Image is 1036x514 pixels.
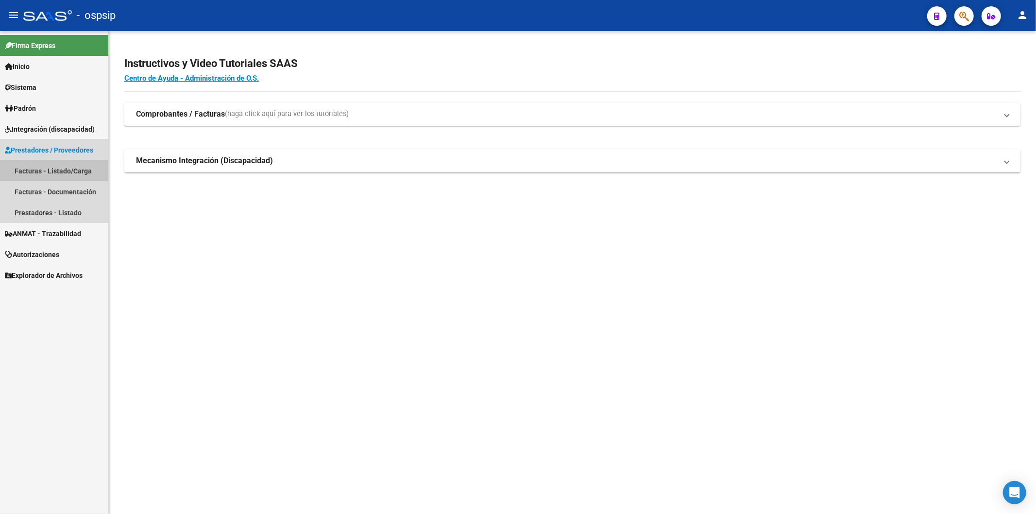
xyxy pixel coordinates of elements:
span: Autorizaciones [5,249,59,260]
span: Sistema [5,82,36,93]
span: ANMAT - Trazabilidad [5,228,81,239]
mat-expansion-panel-header: Mecanismo Integración (Discapacidad) [124,149,1020,172]
h2: Instructivos y Video Tutoriales SAAS [124,54,1020,73]
span: Firma Express [5,40,55,51]
mat-icon: person [1017,9,1028,21]
mat-icon: menu [8,9,19,21]
a: Centro de Ayuda - Administración de O.S. [124,74,259,83]
span: (haga click aquí para ver los tutoriales) [225,109,349,120]
span: Integración (discapacidad) [5,124,95,135]
span: Prestadores / Proveedores [5,145,93,155]
span: Explorador de Archivos [5,270,83,281]
span: Padrón [5,103,36,114]
span: Inicio [5,61,30,72]
span: - ospsip [77,5,116,26]
div: Open Intercom Messenger [1003,481,1026,504]
mat-expansion-panel-header: Comprobantes / Facturas(haga click aquí para ver los tutoriales) [124,103,1020,126]
strong: Mecanismo Integración (Discapacidad) [136,155,273,166]
strong: Comprobantes / Facturas [136,109,225,120]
